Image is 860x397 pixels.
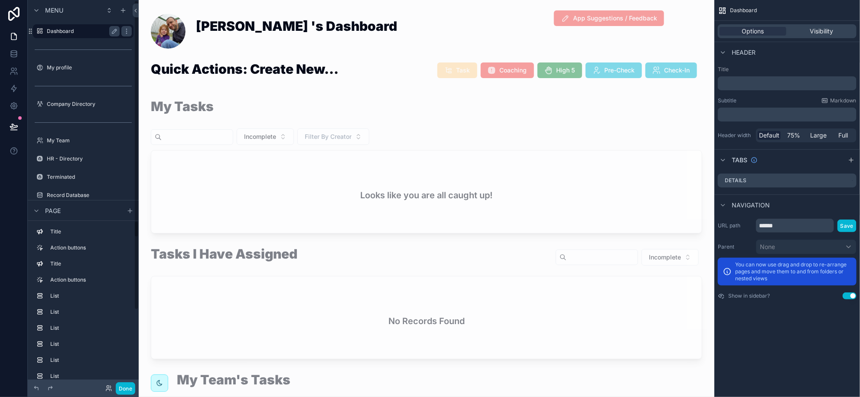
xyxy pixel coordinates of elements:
label: List [50,292,130,299]
label: List [50,357,130,364]
label: Subtitle [718,97,736,104]
label: My profile [47,64,132,71]
label: List [50,341,130,348]
label: Action buttons [50,276,130,283]
a: HR - Directory [33,152,134,166]
button: None [756,240,857,254]
span: Tabs [732,156,747,164]
a: My Team [33,134,134,148]
label: Parent [718,243,752,250]
label: List [50,373,130,380]
label: URL path [718,222,752,229]
label: Action buttons [50,244,130,251]
div: scrollable content [718,108,857,121]
span: Default [759,131,779,140]
label: List [50,308,130,315]
a: Dashboard [33,24,134,38]
span: Visibility [810,27,833,36]
span: Header [732,48,756,57]
label: Dashboard [47,28,116,35]
a: Company Directory [33,97,134,111]
a: Terminated [33,170,134,184]
button: Save [837,220,857,232]
label: Show in sidebar? [728,292,770,299]
div: scrollable content [718,76,857,90]
label: My Team [47,137,132,144]
label: Record Database [47,192,132,199]
span: Full [839,131,848,140]
span: Options [742,27,764,36]
span: Markdown [830,97,857,104]
span: Menu [45,6,63,15]
label: HR - Directory [47,155,132,162]
a: Record Database [33,188,134,202]
span: 75% [788,131,801,140]
a: Markdown [821,97,857,104]
label: Title [718,66,857,73]
span: Dashboard [730,7,757,14]
label: Terminated [47,174,132,180]
div: scrollable content [28,221,139,380]
label: Title [50,260,130,267]
label: Details [725,177,746,184]
button: Done [116,382,135,395]
p: You can now use drag and drop to re-arrange pages and move them to and from folders or nested views [735,261,851,282]
span: None [760,243,775,251]
a: My profile [33,61,134,75]
span: Large [811,131,827,140]
label: Header width [718,132,752,139]
label: Company Directory [47,101,132,108]
label: Title [50,228,130,235]
label: List [50,325,130,331]
span: Navigation [732,201,770,210]
span: Page [45,207,61,215]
